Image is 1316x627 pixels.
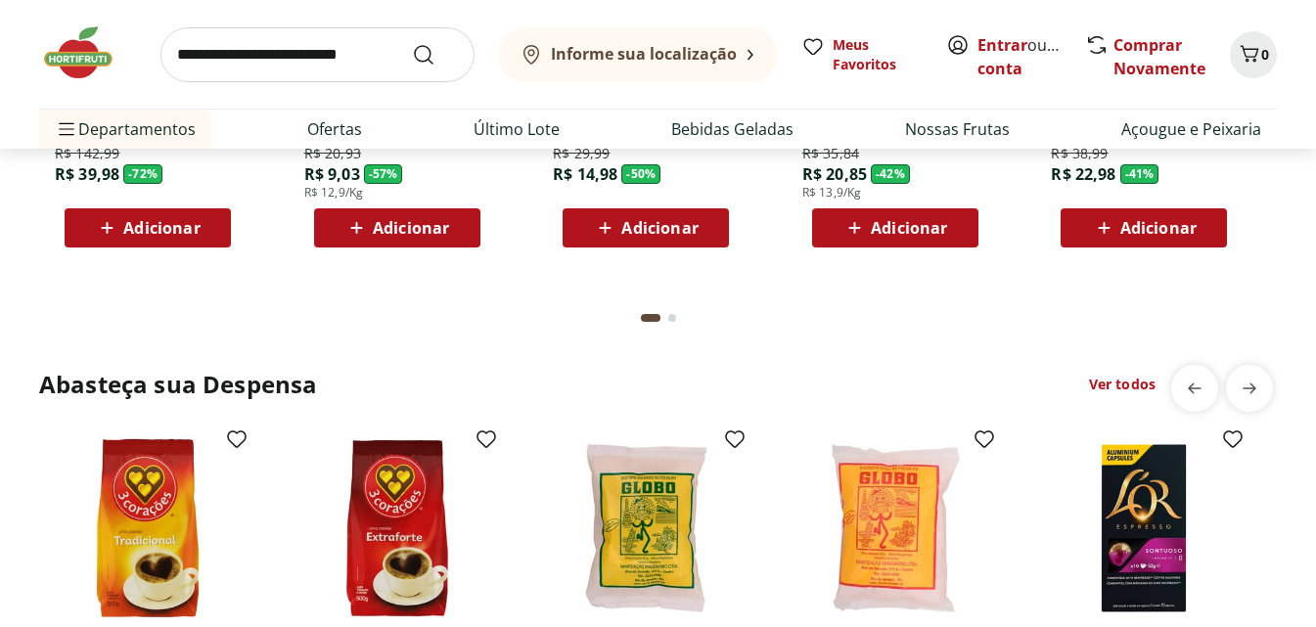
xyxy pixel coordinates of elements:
button: Adicionar [812,208,978,247]
button: Go to page 2 from fs-carousel [664,294,680,341]
span: 0 [1261,45,1269,64]
img: Hortifruti [39,23,137,82]
img: Biscoito Globo Salgado 30g [553,435,739,621]
span: Adicionar [373,220,449,236]
a: Criar conta [977,34,1085,79]
span: Meus Favoritos [833,35,923,74]
span: Departamentos [55,106,196,153]
a: Nossas Frutas [905,117,1010,141]
span: - 50 % [621,164,660,184]
a: Entrar [977,34,1027,56]
b: Informe sua localização [551,43,737,65]
span: R$ 29,99 [553,144,610,163]
span: R$ 39,98 [55,163,119,185]
span: R$ 20,93 [304,144,361,163]
button: previous [1171,365,1218,412]
span: Adicionar [871,220,947,236]
h2: Abasteça sua Despensa [39,369,317,400]
a: Meus Favoritos [801,35,923,74]
span: ou [977,33,1065,80]
button: Menu [55,106,78,153]
button: Adicionar [1061,208,1227,247]
img: Biscoito Globo Doce 30g [802,435,988,621]
input: search [160,27,475,82]
a: Último Lote [474,117,560,141]
button: Carrinho [1230,31,1277,78]
a: Ver todos [1089,375,1156,394]
a: Ofertas [307,117,362,141]
button: Adicionar [314,208,480,247]
button: Adicionar [65,208,231,247]
button: Current page from fs-carousel [637,294,664,341]
button: Adicionar [563,208,729,247]
button: Submit Search [412,43,459,67]
a: Comprar Novamente [1113,34,1205,79]
span: Adicionar [123,220,200,236]
span: - 72 % [123,164,162,184]
button: next [1226,365,1273,412]
span: R$ 12,9/Kg [304,185,364,201]
img: Cápsulas De Café L'Or Espresso Sontuoso 52G [1051,435,1237,621]
span: - 57 % [364,164,403,184]
span: R$ 13,9/Kg [802,185,862,201]
span: R$ 38,99 [1051,144,1108,163]
span: R$ 14,98 [553,163,617,185]
a: Bebidas Geladas [671,117,794,141]
span: - 42 % [871,164,910,184]
span: - 41 % [1120,164,1159,184]
span: Adicionar [621,220,698,236]
span: R$ 22,98 [1051,163,1115,185]
span: R$ 9,03 [304,163,360,185]
img: Café 3 Corações Tradicional Almofada 500g [55,435,241,621]
span: Adicionar [1120,220,1197,236]
span: R$ 20,85 [802,163,867,185]
span: R$ 35,84 [802,144,859,163]
a: Açougue e Peixaria [1121,117,1261,141]
img: Café 3 Corações Extra Forte Almofada 500g [304,435,490,621]
button: Informe sua localização [498,27,778,82]
span: R$ 142,99 [55,144,119,163]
